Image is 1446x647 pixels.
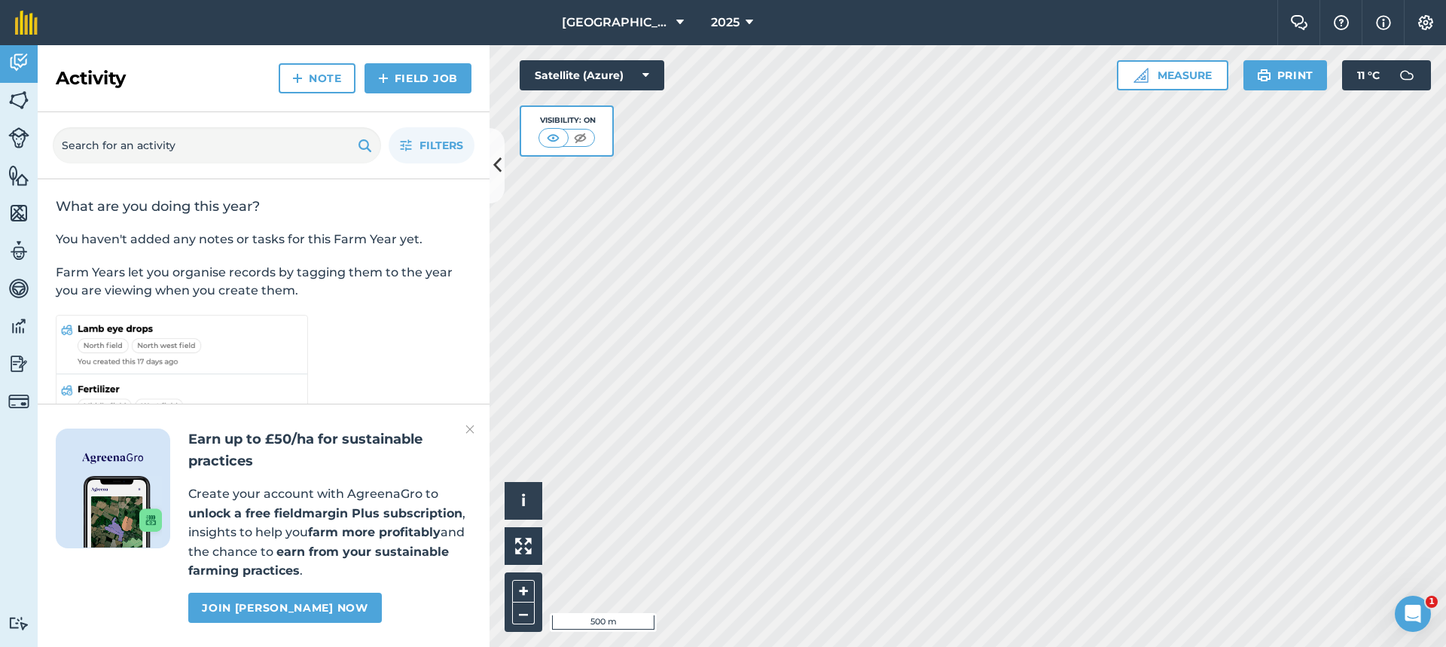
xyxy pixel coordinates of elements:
[515,538,532,554] img: Four arrows, one pointing top left, one top right, one bottom right and the last bottom left
[1392,60,1422,90] img: svg+xml;base64,PD94bWwgdmVyc2lvbj0iMS4wIiBlbmNvZGluZz0idXRmLTgiPz4KPCEtLSBHZW5lcmF0b3I6IEFkb2JlIE...
[56,230,471,249] p: You haven't added any notes or tasks for this Farm Year yet.
[378,69,389,87] img: svg+xml;base64,PHN2ZyB4bWxucz0iaHR0cDovL3d3dy53My5vcmcvMjAwMC9zdmciIHdpZHRoPSIxNCIgaGVpZ2h0PSIyNC...
[544,130,563,145] img: svg+xml;base64,PHN2ZyB4bWxucz0iaHR0cDovL3d3dy53My5vcmcvMjAwMC9zdmciIHdpZHRoPSI1MCIgaGVpZ2h0PSI0MC...
[465,420,474,438] img: svg+xml;base64,PHN2ZyB4bWxucz0iaHR0cDovL3d3dy53My5vcmcvMjAwMC9zdmciIHdpZHRoPSIyMiIgaGVpZ2h0PSIzMC...
[8,277,29,300] img: svg+xml;base64,PD94bWwgdmVyc2lvbj0iMS4wIiBlbmNvZGluZz0idXRmLTgiPz4KPCEtLSBHZW5lcmF0b3I6IEFkb2JlIE...
[358,136,372,154] img: svg+xml;base64,PHN2ZyB4bWxucz0iaHR0cDovL3d3dy53My5vcmcvMjAwMC9zdmciIHdpZHRoPSIxOSIgaGVpZ2h0PSIyNC...
[571,130,590,145] img: svg+xml;base64,PHN2ZyB4bWxucz0iaHR0cDovL3d3dy53My5vcmcvMjAwMC9zdmciIHdpZHRoPSI1MCIgaGVpZ2h0PSI0MC...
[1342,60,1431,90] button: 11 °C
[188,545,449,578] strong: earn from your sustainable farming practices
[56,264,471,300] p: Farm Years let you organise records by tagging them to the year you are viewing when you create t...
[292,69,303,87] img: svg+xml;base64,PHN2ZyB4bWxucz0iaHR0cDovL3d3dy53My5vcmcvMjAwMC9zdmciIHdpZHRoPSIxNCIgaGVpZ2h0PSIyNC...
[520,60,664,90] button: Satellite (Azure)
[1290,15,1308,30] img: Two speech bubbles overlapping with the left bubble in the forefront
[8,127,29,148] img: svg+xml;base64,PD94bWwgdmVyc2lvbj0iMS4wIiBlbmNvZGluZz0idXRmLTgiPz4KPCEtLSBHZW5lcmF0b3I6IEFkb2JlIE...
[188,429,471,472] h2: Earn up to £50/ha for sustainable practices
[8,315,29,337] img: svg+xml;base64,PD94bWwgdmVyc2lvbj0iMS4wIiBlbmNvZGluZz0idXRmLTgiPz4KPCEtLSBHZW5lcmF0b3I6IEFkb2JlIE...
[562,14,670,32] span: [GEOGRAPHIC_DATA]
[419,137,463,154] span: Filters
[308,525,441,539] strong: farm more profitably
[1257,66,1271,84] img: svg+xml;base64,PHN2ZyB4bWxucz0iaHR0cDovL3d3dy53My5vcmcvMjAwMC9zdmciIHdpZHRoPSIxOSIgaGVpZ2h0PSIyNC...
[279,63,355,93] a: Note
[1426,596,1438,608] span: 1
[53,127,381,163] input: Search for an activity
[188,484,471,581] p: Create your account with AgreenaGro to , insights to help you and the chance to .
[188,593,381,623] a: Join [PERSON_NAME] now
[1243,60,1328,90] button: Print
[188,506,462,520] strong: unlock a free fieldmargin Plus subscription
[56,66,126,90] h2: Activity
[84,476,162,548] img: Screenshot of the Gro app
[711,14,740,32] span: 2025
[8,616,29,630] img: svg+xml;base64,PD94bWwgdmVyc2lvbj0iMS4wIiBlbmNvZGluZz0idXRmLTgiPz4KPCEtLSBHZW5lcmF0b3I6IEFkb2JlIE...
[8,202,29,224] img: svg+xml;base64,PHN2ZyB4bWxucz0iaHR0cDovL3d3dy53My5vcmcvMjAwMC9zdmciIHdpZHRoPSI1NiIgaGVpZ2h0PSI2MC...
[512,580,535,603] button: +
[15,11,38,35] img: fieldmargin Logo
[538,114,596,127] div: Visibility: On
[8,164,29,187] img: svg+xml;base64,PHN2ZyB4bWxucz0iaHR0cDovL3d3dy53My5vcmcvMjAwMC9zdmciIHdpZHRoPSI1NiIgaGVpZ2h0PSI2MC...
[1376,14,1391,32] img: svg+xml;base64,PHN2ZyB4bWxucz0iaHR0cDovL3d3dy53My5vcmcvMjAwMC9zdmciIHdpZHRoPSIxNyIgaGVpZ2h0PSIxNy...
[1395,596,1431,632] iframe: Intercom live chat
[8,89,29,111] img: svg+xml;base64,PHN2ZyB4bWxucz0iaHR0cDovL3d3dy53My5vcmcvMjAwMC9zdmciIHdpZHRoPSI1NiIgaGVpZ2h0PSI2MC...
[512,603,535,624] button: –
[365,63,471,93] a: Field Job
[8,240,29,262] img: svg+xml;base64,PD94bWwgdmVyc2lvbj0iMS4wIiBlbmNvZGluZz0idXRmLTgiPz4KPCEtLSBHZW5lcmF0b3I6IEFkb2JlIE...
[1332,15,1350,30] img: A question mark icon
[389,127,474,163] button: Filters
[8,51,29,74] img: svg+xml;base64,PD94bWwgdmVyc2lvbj0iMS4wIiBlbmNvZGluZz0idXRmLTgiPz4KPCEtLSBHZW5lcmF0b3I6IEFkb2JlIE...
[521,491,526,510] span: i
[505,482,542,520] button: i
[8,352,29,375] img: svg+xml;base64,PD94bWwgdmVyc2lvbj0iMS4wIiBlbmNvZGluZz0idXRmLTgiPz4KPCEtLSBHZW5lcmF0b3I6IEFkb2JlIE...
[8,391,29,412] img: svg+xml;base64,PD94bWwgdmVyc2lvbj0iMS4wIiBlbmNvZGluZz0idXRmLTgiPz4KPCEtLSBHZW5lcmF0b3I6IEFkb2JlIE...
[1117,60,1228,90] button: Measure
[56,197,471,215] h2: What are you doing this year?
[1417,15,1435,30] img: A cog icon
[1133,68,1149,83] img: Ruler icon
[1357,60,1380,90] span: 11 ° C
